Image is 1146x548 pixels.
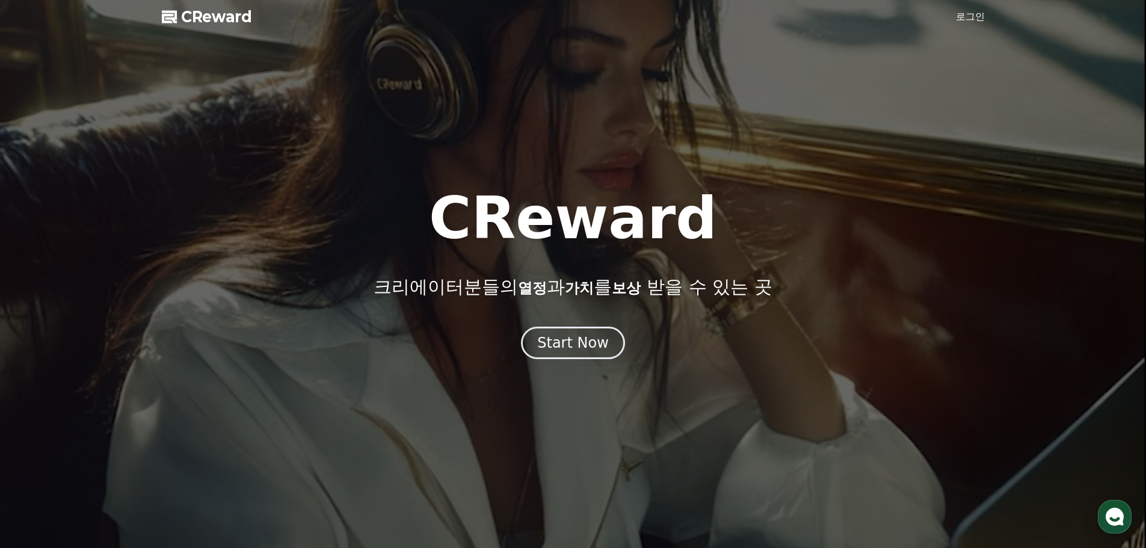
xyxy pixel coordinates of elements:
[374,276,772,298] p: 크리에이터분들의 과 를 받을 수 있는 곳
[521,339,625,350] a: Start Now
[521,327,625,359] button: Start Now
[518,280,547,297] span: 열정
[181,7,252,26] span: CReward
[162,7,252,26] a: CReward
[612,280,641,297] span: 보상
[537,333,609,353] div: Start Now
[565,280,594,297] span: 가치
[429,189,717,247] h1: CReward
[956,10,985,24] a: 로그인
